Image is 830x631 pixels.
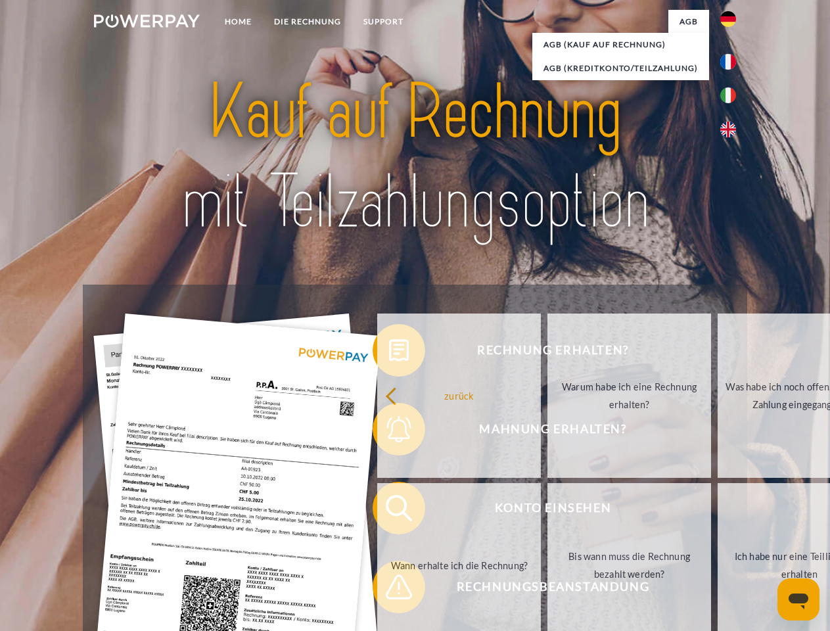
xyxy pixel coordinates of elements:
a: DIE RECHNUNG [263,10,352,34]
div: Warum habe ich eine Rechnung erhalten? [555,378,703,413]
a: Home [214,10,263,34]
img: title-powerpay_de.svg [126,63,704,252]
img: en [720,122,736,137]
a: SUPPORT [352,10,415,34]
iframe: Schaltfläche zum Öffnen des Messaging-Fensters [777,578,819,620]
a: AGB (Kauf auf Rechnung) [532,33,709,57]
div: Wann erhalte ich die Rechnung? [385,556,533,574]
img: fr [720,54,736,70]
a: agb [668,10,709,34]
img: it [720,87,736,103]
div: zurück [385,386,533,404]
img: logo-powerpay-white.svg [94,14,200,28]
a: AGB (Kreditkonto/Teilzahlung) [532,57,709,80]
img: de [720,11,736,27]
div: Bis wann muss die Rechnung bezahlt werden? [555,548,703,583]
